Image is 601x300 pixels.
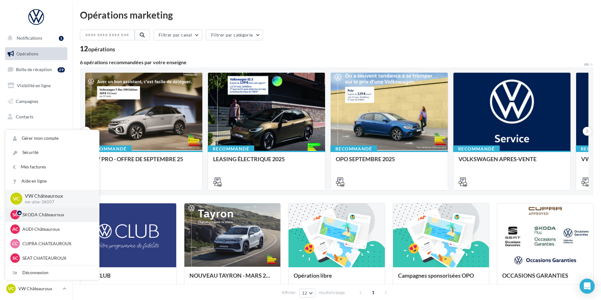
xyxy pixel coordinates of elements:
div: opérations [88,46,115,52]
p: vw-alse-36007 [25,199,89,205]
div: Opération libre [294,272,379,285]
p: AUDI Châteauroux [22,226,92,232]
a: Calendrier [4,142,69,155]
div: Recommandé [85,145,132,152]
div: OCCASIONS GARANTIES [502,272,588,285]
div: Recommandé [330,145,377,152]
div: Recommandé [453,145,500,152]
button: Filtrer par catégorie [206,30,263,40]
p: SKODA Châteauroux [22,212,92,218]
div: NOUVEAU TAYRON - MARS 2025 [189,272,275,285]
span: CC [12,241,18,247]
a: Campagnes DataOnDemand [4,178,69,197]
span: Contacts [16,114,33,119]
div: Campagnes sponsorisées OPO [398,272,484,285]
div: Recommandé [208,145,254,152]
div: OPO SEPTEMBRE 2025 [336,156,443,168]
span: VC [13,195,20,202]
button: Filtrer par canal [153,30,202,40]
div: VOLKSWAGEN APRES-VENTE [458,156,565,168]
div: 6 opérations recommandées par votre enseigne [80,60,583,65]
a: Médiathèque [4,126,69,139]
a: Opérations [4,47,69,60]
a: Mes factures [5,160,99,174]
p: VW Châteauroux [18,286,60,292]
span: SC [13,255,18,261]
div: LEASING ÉLECTRIQUE 2025 [213,156,320,168]
button: 12 [299,289,315,297]
span: SC [13,212,18,218]
p: CUPRA CHATEAUROUX [22,241,92,247]
span: 12 [302,291,307,296]
div: Opérations marketing [80,10,593,20]
a: Visibilité en ligne [4,79,69,92]
a: Contacts [4,110,69,123]
div: VW CLUB [85,272,171,285]
a: Boîte de réception29 [4,63,69,76]
span: Boîte de réception [16,67,52,72]
span: résultats/page [319,290,345,296]
p: SEAT CHATEAUROUX [22,255,92,261]
span: 1 [368,287,378,297]
span: Visibilité en ligne [17,83,51,88]
a: Sécurité [5,145,99,160]
div: Open Intercom Messenger [580,279,595,294]
a: Campagnes [4,95,69,108]
span: VC [8,286,14,292]
button: Notifications 1 [4,31,66,45]
a: VC VW Châteauroux [5,283,67,295]
a: PLV et print personnalisable [4,157,69,176]
div: 29 [58,67,65,72]
a: Gérer mon compte [5,131,99,145]
span: Afficher [282,290,296,296]
div: Déconnexion [5,266,99,280]
span: Notifications [17,35,42,41]
div: 12 [80,45,115,52]
div: VW PRO - OFFRE DE SEPTEMBRE 25 [90,156,197,168]
p: VW Châteauroux [25,192,89,200]
span: Campagnes [16,98,38,104]
span: Opérations [16,51,38,56]
span: AC [12,226,18,232]
a: Aide en ligne [5,174,99,188]
div: 1 [59,36,64,41]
